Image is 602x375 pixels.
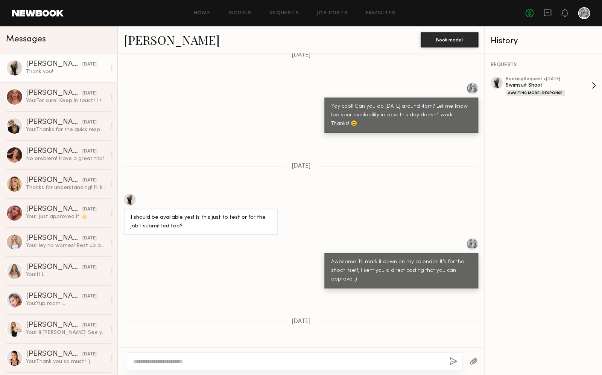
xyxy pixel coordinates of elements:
[26,148,82,155] div: [PERSON_NAME]
[26,61,82,68] div: [PERSON_NAME]
[194,11,211,16] a: Home
[26,351,82,358] div: [PERSON_NAME]
[26,329,106,336] div: You: Hi [PERSON_NAME]! See you [DATE]! Just message when in front of the building and I’ll buzz y...
[331,258,471,284] div: Awesome! I’ll mark it down on my calendar. It’s for the shoot itself, I sent you a direct casting...
[82,148,97,155] div: [DATE]
[26,184,106,191] div: Thanks for understanding! I’ll keep an eye out! Safe travels!
[26,293,82,300] div: [PERSON_NAME]
[6,35,46,44] span: Messages
[82,206,97,213] div: [DATE]
[317,11,348,16] a: Job Posts
[26,97,106,104] div: You: For sure! Keep in touch! I think I’ll be there in December. What’s your IG btw? 😊
[421,32,478,47] button: Book model
[82,264,97,271] div: [DATE]
[26,206,82,213] div: [PERSON_NAME]
[26,358,106,365] div: You: Thank you so much! :)
[131,213,271,231] div: I should be available yes! Is this just to test or for the job I submitted too?
[26,155,106,162] div: No problem! Have a great trip!
[82,293,97,300] div: [DATE]
[26,322,82,329] div: [PERSON_NAME]
[26,213,106,220] div: You: I just approved it 👍
[82,322,97,329] div: [DATE]
[82,61,97,68] div: [DATE]
[26,68,106,75] div: Thank you!
[292,319,311,325] span: [DATE]
[82,351,97,358] div: [DATE]
[491,37,596,46] div: History
[506,77,596,96] a: bookingRequest •[DATE]Swimsuit ShootAwaiting Model Response
[228,11,251,16] a: Models
[26,264,82,271] div: [PERSON_NAME]
[491,62,596,68] div: REQUESTS
[26,90,82,97] div: [PERSON_NAME]
[506,77,591,82] div: booking Request • [DATE]
[26,126,106,133] div: You: Thanks for the quick response! Just booked you for [DATE] (Fri) at 4pm ☺️ -Address is [STREE...
[82,90,97,97] div: [DATE]
[82,119,97,126] div: [DATE]
[331,102,471,128] div: Yay cool! Can you do [DATE] around 4pm? Let me know too your availability in case this day doesn’...
[506,82,591,89] div: Swimsuit Shoot
[26,242,106,249] div: You: Hey no worries! Rest up and get well soon! Shooting is no biggie, we can always do it anothe...
[366,11,395,16] a: Favorites
[124,32,220,48] a: [PERSON_NAME]
[26,271,106,278] div: You: 11 L
[421,36,478,43] a: Book model
[292,163,311,169] span: [DATE]
[26,300,106,307] div: You: Yup room L
[270,11,299,16] a: Requests
[26,119,82,126] div: [PERSON_NAME]
[506,90,565,96] div: Awaiting Model Response
[26,177,82,184] div: [PERSON_NAME]
[82,177,97,184] div: [DATE]
[292,52,311,58] span: [DATE]
[26,235,82,242] div: [PERSON_NAME]
[82,235,97,242] div: [DATE]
